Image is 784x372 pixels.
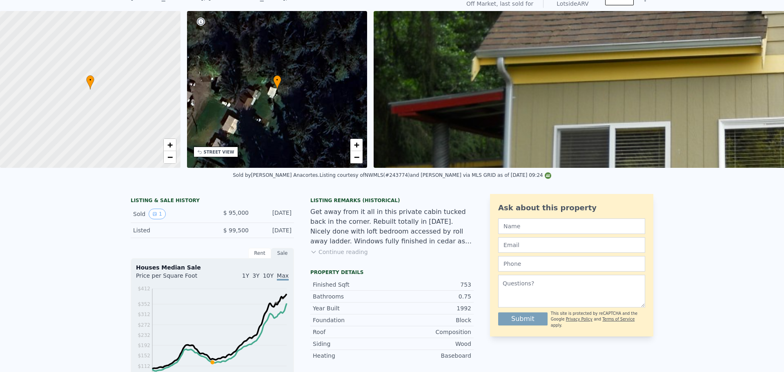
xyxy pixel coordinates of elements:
[392,316,471,324] div: Block
[138,353,150,359] tspan: $152
[133,209,206,219] div: Sold
[392,281,471,289] div: 753
[86,75,94,89] div: •
[392,328,471,336] div: Composition
[136,263,289,272] div: Houses Median Sale
[138,332,150,338] tspan: $232
[602,317,635,321] a: Terms of Service
[233,172,319,178] div: Sold by [PERSON_NAME] Anacortes .
[131,197,294,205] div: LISTING & SALE HISTORY
[242,272,249,279] span: 1Y
[310,269,474,276] div: Property details
[255,209,292,219] div: [DATE]
[271,248,294,258] div: Sale
[392,352,471,360] div: Baseboard
[313,340,392,348] div: Siding
[248,248,271,258] div: Rent
[277,272,289,281] span: Max
[498,202,645,214] div: Ask about this property
[223,227,249,234] span: $ 99,500
[319,172,551,178] div: Listing courtesy of NWMLS (#243774) and [PERSON_NAME] via MLS GRID as of [DATE] 09:24
[252,272,259,279] span: 3Y
[204,149,234,155] div: STREET VIEW
[350,151,363,163] a: Zoom out
[310,248,368,256] button: Continue reading
[545,172,551,179] img: NWMLS Logo
[138,343,150,348] tspan: $192
[392,340,471,348] div: Wood
[498,256,645,272] input: Phone
[313,292,392,301] div: Bathrooms
[313,281,392,289] div: Finished Sqft
[273,76,281,84] span: •
[164,139,176,151] a: Zoom in
[138,322,150,328] tspan: $272
[354,140,359,150] span: +
[133,226,206,234] div: Listed
[313,304,392,312] div: Year Built
[273,75,281,89] div: •
[313,316,392,324] div: Foundation
[350,139,363,151] a: Zoom in
[313,352,392,360] div: Heating
[498,218,645,234] input: Name
[392,292,471,301] div: 0.75
[263,272,274,279] span: 10Y
[86,76,94,84] span: •
[354,152,359,162] span: −
[136,272,212,285] div: Price per Square Foot
[498,237,645,253] input: Email
[223,209,249,216] span: $ 95,000
[138,363,150,369] tspan: $112
[566,317,592,321] a: Privacy Policy
[149,209,166,219] button: View historical data
[310,207,474,246] div: Get away from it all in this private cabin tucked back in the corner. Rebuilt totally in [DATE]. ...
[167,152,172,162] span: −
[164,151,176,163] a: Zoom out
[310,197,474,204] div: Listing Remarks (Historical)
[255,226,292,234] div: [DATE]
[138,312,150,317] tspan: $312
[551,311,645,328] div: This site is protected by reCAPTCHA and the Google and apply.
[167,140,172,150] span: +
[138,301,150,307] tspan: $352
[138,286,150,292] tspan: $412
[392,304,471,312] div: 1992
[498,312,548,325] button: Submit
[313,328,392,336] div: Roof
